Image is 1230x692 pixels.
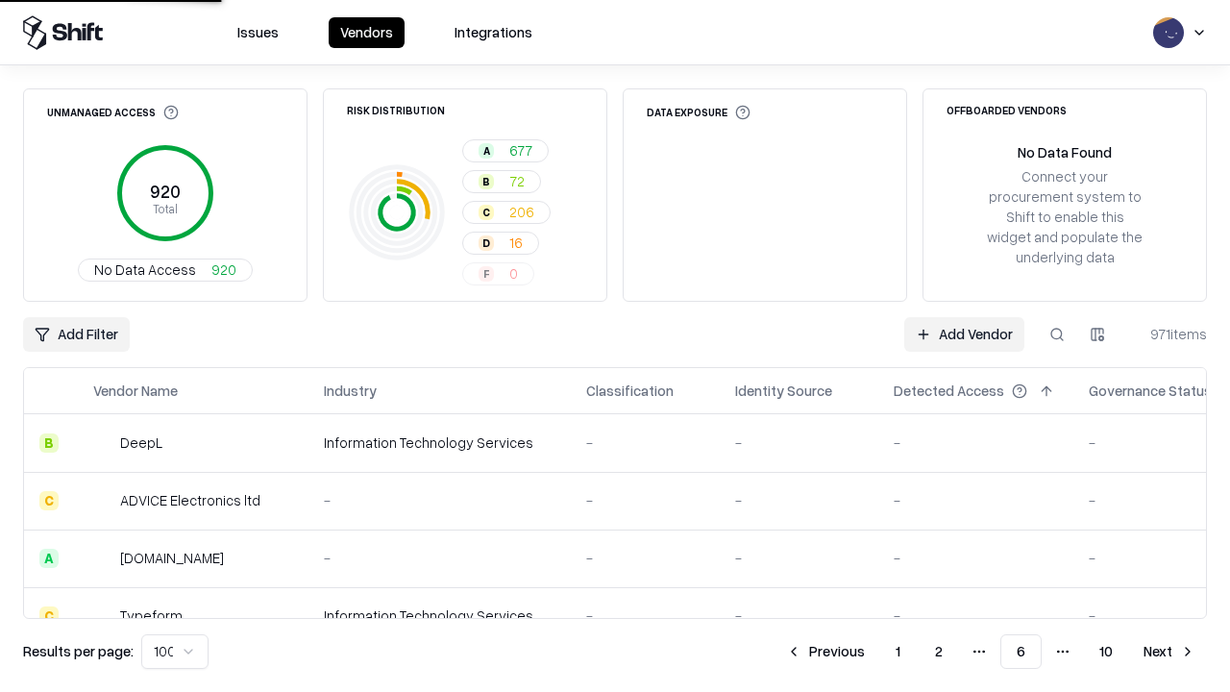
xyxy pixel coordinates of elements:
button: A677 [462,139,549,162]
div: Connect your procurement system to Shift to enable this widget and populate the underlying data [985,166,1144,268]
div: B [39,433,59,453]
div: 971 items [1130,324,1207,344]
button: Integrations [443,17,544,48]
span: 920 [211,259,236,280]
img: ADVICE Electronics ltd [93,491,112,510]
div: - [894,548,1058,568]
span: 677 [509,140,532,161]
div: Vendor Name [93,381,178,401]
img: cybersafe.co.il [93,549,112,568]
button: No Data Access920 [78,259,253,282]
div: Risk Distribution [347,105,445,115]
div: - [586,605,704,626]
button: 10 [1084,634,1128,669]
div: - [735,605,863,626]
tspan: Total [153,201,178,216]
button: 6 [1000,634,1042,669]
div: Typeform [120,605,183,626]
span: 206 [509,202,534,222]
div: No Data Found [1018,142,1112,162]
div: - [894,490,1058,510]
div: ADVICE Electronics ltd [120,490,260,510]
div: Information Technology Services [324,432,555,453]
div: - [735,548,863,568]
button: C206 [462,201,551,224]
div: [DOMAIN_NAME] [120,548,224,568]
div: Offboarded Vendors [947,105,1067,115]
div: A [479,143,494,159]
button: 2 [920,634,958,669]
button: 1 [880,634,916,669]
button: Next [1132,634,1207,669]
button: Issues [226,17,290,48]
button: Vendors [329,17,405,48]
div: Data Exposure [647,105,750,120]
nav: pagination [775,634,1207,669]
div: Unmanaged Access [47,105,179,120]
div: - [586,490,704,510]
img: DeepL [93,433,112,453]
div: - [586,548,704,568]
div: - [894,432,1058,453]
div: DeepL [120,432,162,453]
div: Identity Source [735,381,832,401]
span: 72 [509,171,525,191]
span: No Data Access [94,259,196,280]
p: Results per page: [23,641,134,661]
div: C [39,606,59,626]
div: - [735,490,863,510]
div: C [39,491,59,510]
div: C [479,205,494,220]
button: Add Filter [23,317,130,352]
button: D16 [462,232,539,255]
div: Detected Access [894,381,1004,401]
div: - [735,432,863,453]
div: B [479,174,494,189]
span: 16 [509,233,523,253]
div: - [894,605,1058,626]
div: - [586,432,704,453]
div: Governance Status [1089,381,1212,401]
div: Classification [586,381,674,401]
img: Typeform [93,606,112,626]
a: Add Vendor [904,317,1024,352]
div: A [39,549,59,568]
div: Industry [324,381,377,401]
button: Previous [775,634,876,669]
button: B72 [462,170,541,193]
tspan: 920 [150,181,181,202]
div: - [324,548,555,568]
div: - [324,490,555,510]
div: D [479,235,494,251]
div: Information Technology Services [324,605,555,626]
